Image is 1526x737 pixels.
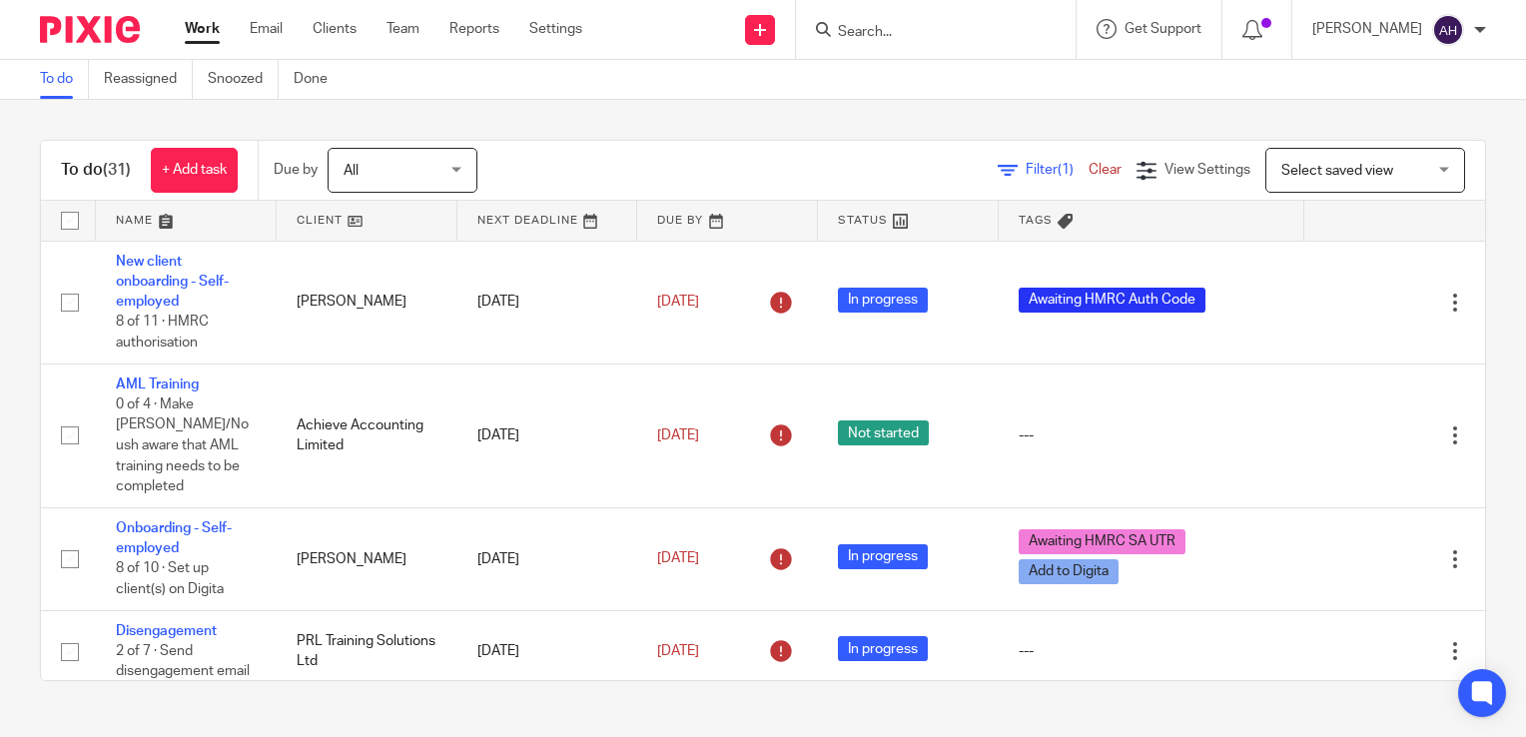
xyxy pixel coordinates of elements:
a: New client onboarding - Self-employed [116,255,229,310]
span: In progress [838,636,928,661]
span: Filter [1026,163,1089,177]
span: [DATE] [657,428,699,442]
a: Clients [313,19,357,39]
span: (31) [103,162,131,178]
a: Email [250,19,283,39]
h1: To do [61,160,131,181]
td: [DATE] [457,241,638,364]
span: 8 of 10 · Set up client(s) on Digita [116,562,224,597]
span: [DATE] [657,644,699,658]
span: 8 of 11 · HMRC authorisation [116,316,209,351]
div: --- [1019,425,1284,445]
a: Disengagement [116,624,217,638]
img: svg%3E [1432,14,1464,46]
td: [DATE] [457,507,638,610]
span: Not started [838,420,929,445]
td: [PERSON_NAME] [277,507,457,610]
img: Pixie [40,16,140,43]
a: Clear [1089,163,1122,177]
a: Team [386,19,419,39]
p: Due by [274,160,318,180]
span: Get Support [1125,22,1201,36]
span: [DATE] [657,295,699,309]
span: (1) [1058,163,1074,177]
a: Settings [529,19,582,39]
td: [DATE] [457,610,638,692]
a: Work [185,19,220,39]
span: All [344,164,359,178]
a: Reports [449,19,499,39]
span: Tags [1019,215,1053,226]
span: [DATE] [657,552,699,566]
p: [PERSON_NAME] [1312,19,1422,39]
span: View Settings [1164,163,1250,177]
a: + Add task [151,148,238,193]
td: PRL Training Solutions Ltd [277,610,457,692]
a: AML Training [116,377,199,391]
span: Awaiting HMRC Auth Code [1019,288,1205,313]
span: In progress [838,288,928,313]
a: Done [294,60,343,99]
span: Awaiting HMRC SA UTR [1019,529,1185,554]
a: Reassigned [104,60,193,99]
div: --- [1019,641,1284,661]
span: In progress [838,544,928,569]
td: [PERSON_NAME] [277,241,457,364]
a: Snoozed [208,60,279,99]
td: [DATE] [457,364,638,507]
span: Select saved view [1281,164,1393,178]
span: Add to Digita [1019,559,1119,584]
td: Achieve Accounting Limited [277,364,457,507]
input: Search [836,24,1016,42]
a: Onboarding - Self-employed [116,521,232,555]
span: 2 of 7 · Send disengagement email [116,644,250,679]
a: To do [40,60,89,99]
span: 0 of 4 · Make [PERSON_NAME]/Noush aware that AML training needs to be completed [116,397,249,493]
